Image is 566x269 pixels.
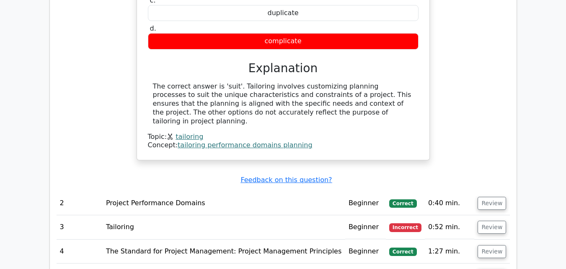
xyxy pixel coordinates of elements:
[389,223,421,232] span: Incorrect
[148,133,419,141] div: Topic:
[389,199,416,208] span: Correct
[103,191,345,215] td: Project Performance Domains
[103,240,345,264] td: The Standard for Project Management: Project Management Principles
[425,240,474,264] td: 1:27 min.
[345,240,386,264] td: Beginner
[345,215,386,239] td: Beginner
[148,33,419,50] div: complicate
[148,5,419,21] div: duplicate
[57,215,103,239] td: 3
[148,141,419,150] div: Concept:
[57,240,103,264] td: 4
[345,191,386,215] td: Beginner
[176,133,203,141] a: tailoring
[240,176,332,184] a: Feedback on this question?
[150,24,156,32] span: d.
[57,191,103,215] td: 2
[478,197,506,210] button: Review
[478,221,506,234] button: Review
[153,82,414,126] div: The correct answer is 'suit'. Tailoring involves customizing planning processes to suit the uniqu...
[389,248,416,256] span: Correct
[178,141,313,149] a: tailoring performance domains planning
[478,245,506,258] button: Review
[425,191,474,215] td: 0:40 min.
[103,215,345,239] td: Tailoring
[425,215,474,239] td: 0:52 min.
[153,61,414,76] h3: Explanation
